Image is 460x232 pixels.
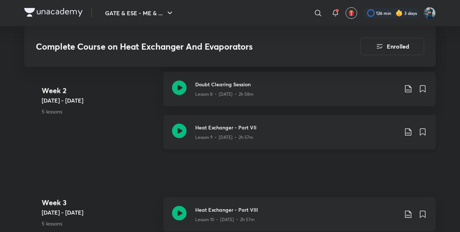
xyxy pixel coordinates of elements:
[396,9,403,17] img: streak
[36,41,319,52] h3: Complete Course on Heat Exchanger And Evaporators
[195,80,398,88] h3: Doubt Clearing Session
[195,216,255,223] p: Lesson 10 • [DATE] • 2h 57m
[346,7,357,19] button: avatar
[195,91,254,98] p: Lesson 8 • [DATE] • 2h 58m
[24,8,83,17] img: Company Logo
[163,72,436,115] a: Doubt Clearing SessionLesson 8 • [DATE] • 2h 58m
[195,134,253,141] p: Lesson 9 • [DATE] • 2h 57m
[348,10,355,16] img: avatar
[24,8,83,18] a: Company Logo
[42,208,158,217] h5: [DATE] - [DATE]
[42,220,158,227] p: 5 lessons
[42,96,158,105] h5: [DATE] - [DATE]
[42,108,158,115] p: 5 lessons
[101,6,179,20] button: GATE & ESE - ME & ...
[195,124,398,131] h3: Heat Exchanger - Part VII
[42,197,158,208] h4: Week 3
[360,38,424,55] button: Enrolled
[42,85,158,96] h4: Week 2
[423,7,436,19] img: Vinay Upadhyay
[163,115,436,158] a: Heat Exchanger - Part VIILesson 9 • [DATE] • 2h 57m
[195,206,398,214] h3: Heat Exchanger - Part VIII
